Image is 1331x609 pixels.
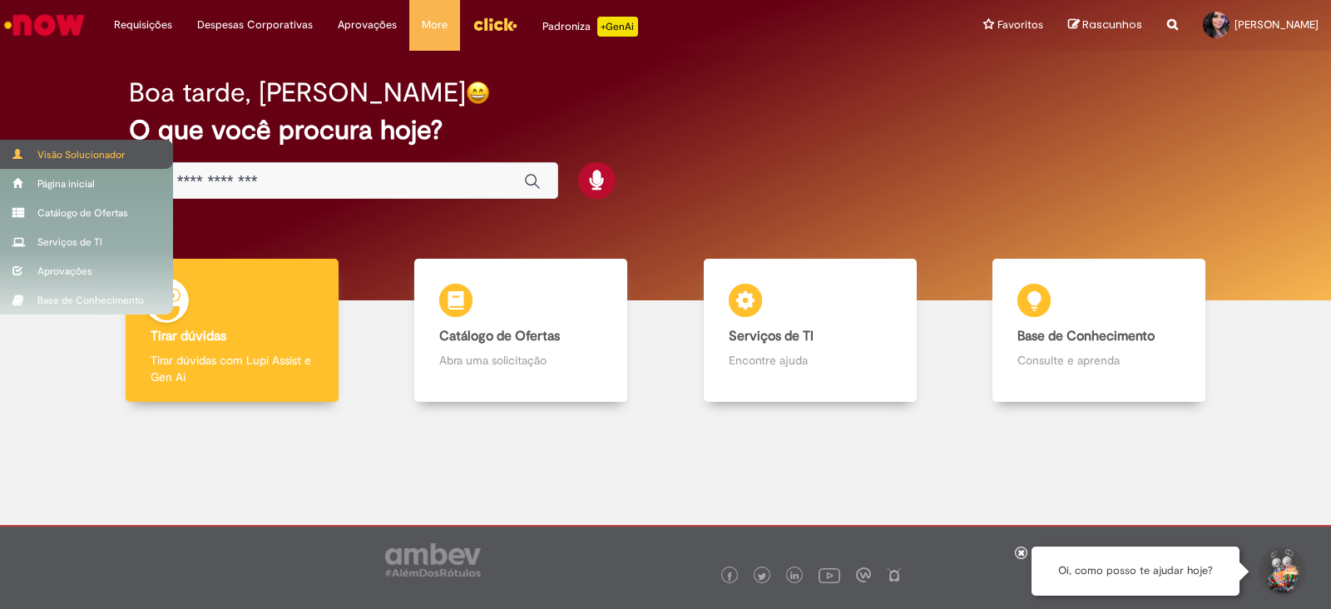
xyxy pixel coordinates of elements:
h2: Boa tarde, [PERSON_NAME] [129,78,466,107]
span: Requisições [114,17,172,33]
b: Catálogo de Ofertas [439,328,560,344]
img: logo_footer_youtube.png [819,564,840,586]
img: click_logo_yellow_360x200.png [473,12,517,37]
b: Base de Conhecimento [1017,328,1155,344]
span: [PERSON_NAME] [1235,17,1319,32]
p: Encontre ajuda [729,352,892,369]
button: Iniciar Conversa de Suporte [1256,547,1306,597]
div: Padroniza [542,17,638,37]
img: logo_footer_workplace.png [856,567,871,582]
span: Rascunhos [1082,17,1142,32]
span: Favoritos [997,17,1043,33]
span: Aprovações [338,17,397,33]
a: Serviços de TI Encontre ajuda [665,259,955,403]
p: Tirar dúvidas com Lupi Assist e Gen Ai [151,352,314,385]
img: ServiceNow [2,8,87,42]
a: Catálogo de Ofertas Abra uma solicitação [377,259,666,403]
a: Tirar dúvidas Tirar dúvidas com Lupi Assist e Gen Ai [87,259,377,403]
img: logo_footer_facebook.png [725,572,734,581]
img: logo_footer_linkedin.png [790,572,799,582]
a: Rascunhos [1068,17,1142,33]
b: Tirar dúvidas [151,328,226,344]
span: More [422,17,448,33]
p: +GenAi [597,17,638,37]
img: happy-face.png [466,81,490,105]
img: logo_footer_ambev_rotulo_gray.png [385,543,481,577]
img: logo_footer_naosei.png [887,567,902,582]
p: Abra uma solicitação [439,352,602,369]
div: Oi, como posso te ajudar hoje? [1032,547,1239,596]
span: Despesas Corporativas [197,17,313,33]
b: Serviços de TI [729,328,814,344]
img: logo_footer_twitter.png [758,572,766,581]
h2: O que você procura hoje? [129,116,1202,145]
a: Base de Conhecimento Consulte e aprenda [955,259,1244,403]
p: Consulte e aprenda [1017,352,1180,369]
